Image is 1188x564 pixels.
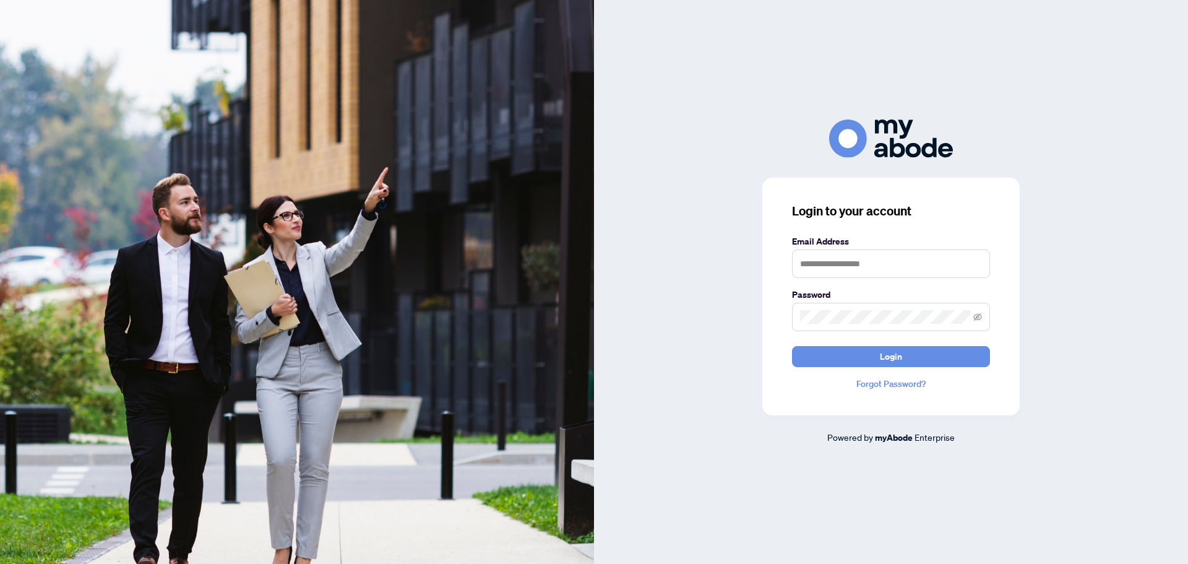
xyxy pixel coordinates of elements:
[875,431,913,445] a: myAbode
[915,432,955,443] span: Enterprise
[880,347,902,367] span: Login
[792,235,990,248] label: Email Address
[827,432,873,443] span: Powered by
[829,119,953,157] img: ma-logo
[792,346,990,367] button: Login
[973,313,982,321] span: eye-invisible
[792,377,990,391] a: Forgot Password?
[792,202,990,220] h3: Login to your account
[792,288,990,302] label: Password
